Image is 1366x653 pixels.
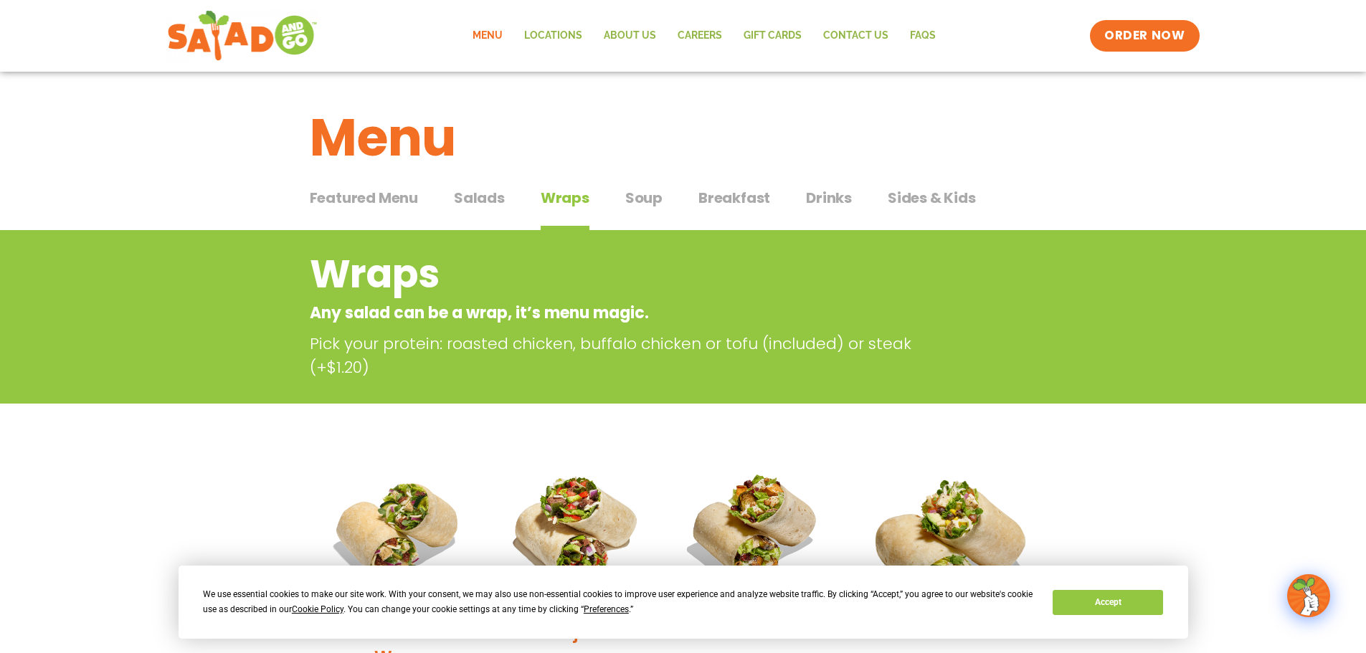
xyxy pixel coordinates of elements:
[310,245,942,303] h2: Wraps
[888,187,976,209] span: Sides & Kids
[733,19,812,52] a: GIFT CARDS
[676,452,833,609] img: Product photo for Roasted Autumn Wrap
[310,99,1057,176] h1: Menu
[541,187,589,209] span: Wraps
[462,19,513,52] a: Menu
[1090,20,1199,52] a: ORDER NOW
[698,187,770,209] span: Breakfast
[454,187,505,209] span: Salads
[167,7,318,65] img: new-SAG-logo-768×292
[1104,27,1185,44] span: ORDER NOW
[513,19,593,52] a: Locations
[584,604,629,614] span: Preferences
[667,19,733,52] a: Careers
[310,182,1057,231] div: Tabbed content
[812,19,899,52] a: Contact Us
[625,187,663,209] span: Soup
[593,19,667,52] a: About Us
[806,187,852,209] span: Drinks
[855,452,1046,644] img: Product photo for BBQ Ranch Wrap
[179,566,1188,639] div: Cookie Consent Prompt
[462,19,947,52] nav: Menu
[498,452,655,609] img: Product photo for Fajita Wrap
[292,604,343,614] span: Cookie Policy
[203,587,1035,617] div: We use essential cookies to make our site work. With your consent, we may also use non-essential ...
[310,187,418,209] span: Featured Menu
[899,19,947,52] a: FAQs
[310,332,948,379] p: Pick your protein: roasted chicken, buffalo chicken or tofu (included) or steak (+$1.20)
[310,301,942,325] p: Any salad can be a wrap, it’s menu magic.
[1289,576,1329,616] img: wpChatIcon
[1053,590,1163,615] button: Accept
[321,452,477,609] img: Product photo for Tuscan Summer Wrap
